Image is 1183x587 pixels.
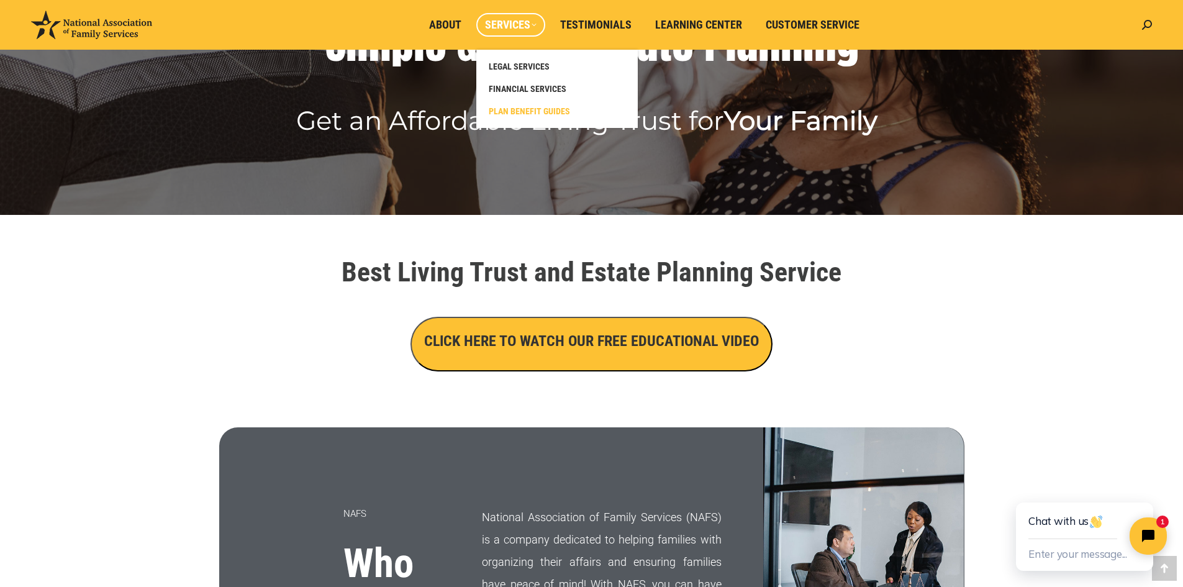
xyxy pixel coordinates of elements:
a: PLAN BENEFIT GUIDES [483,100,632,122]
div: p [391,17,414,67]
div: & [457,17,480,67]
div: a [637,17,658,67]
div: m [357,17,391,67]
span: Learning Center [655,18,742,32]
span: FINANCIAL SERVICES [489,83,566,94]
div: n [781,17,803,67]
div: e [672,17,694,67]
span: About [429,18,461,32]
b: Your Family [724,104,877,137]
a: CLICK HERE TO WATCH OUR FREE EDUCATIONAL VIDEO [410,335,773,348]
span: Testimonials [560,18,632,32]
iframe: Tidio Chat [988,463,1183,587]
div: S [325,17,346,67]
a: Customer Service [757,13,868,37]
img: National Association of Family Services [31,11,152,39]
div: e [425,17,446,67]
span: PLAN BENEFIT GUIDES [489,106,570,117]
div: P [704,17,725,67]
div: t [658,17,672,67]
p: NAFS [343,503,451,525]
span: Customer Service [766,18,859,32]
a: LEGAL SERVICES [483,55,632,78]
span: Services [485,18,537,32]
div: a [737,17,758,67]
span: LEGAL SERVICES [489,61,550,72]
div: g [836,17,859,67]
rs-layer: Get an Affordable Living Trust for [296,109,877,132]
div: l [414,17,425,67]
h1: Best Living Trust and Estate Planning Service [244,258,940,286]
button: CLICK HERE TO WATCH OUR FREE EDUCATIONAL VIDEO [410,317,773,371]
a: Testimonials [551,13,640,37]
div: i [346,17,357,67]
a: About [420,13,470,37]
div: l [725,17,737,67]
div: n [814,17,836,67]
div: i [803,17,814,67]
a: FINANCIAL SERVICES [483,78,632,100]
h3: CLICK HERE TO WATCH OUR FREE EDUCATIONAL VIDEO [424,330,759,352]
a: Learning Center [646,13,751,37]
div: n [758,17,781,67]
